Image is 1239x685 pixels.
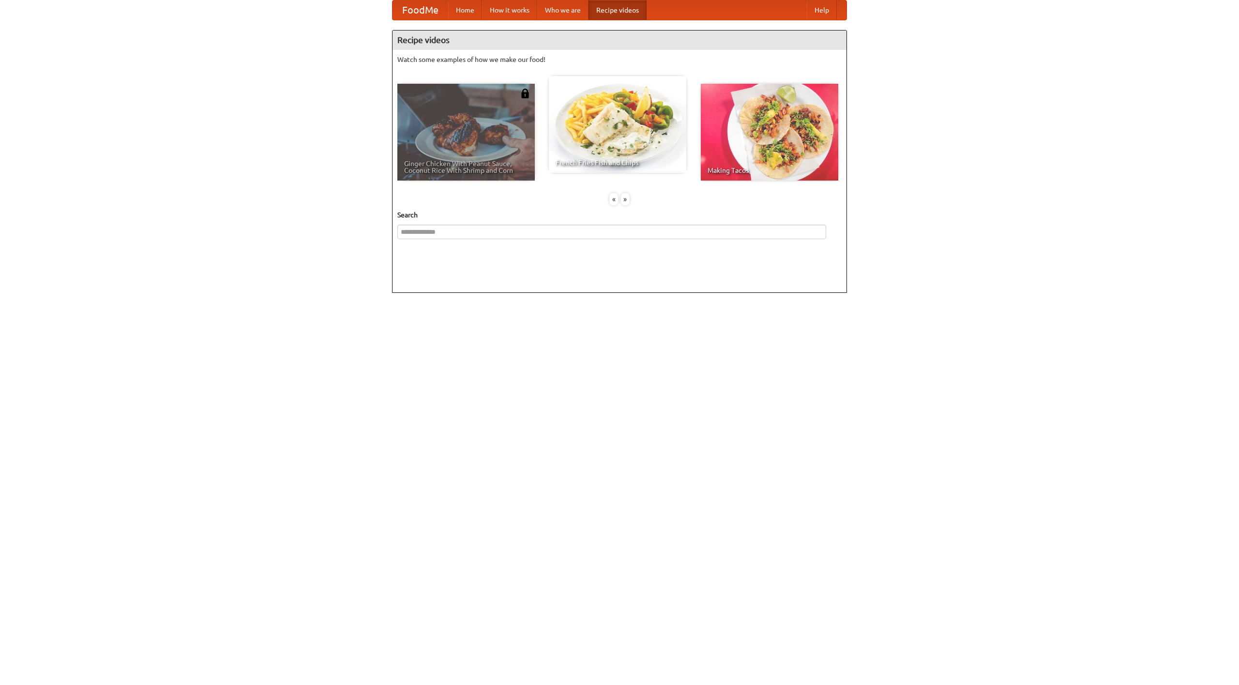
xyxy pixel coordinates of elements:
span: Making Tacos [708,167,831,174]
div: » [621,193,630,205]
a: French Fries Fish and Chips [549,76,686,173]
a: Making Tacos [701,84,838,181]
h4: Recipe videos [393,30,846,50]
a: Home [448,0,482,20]
a: How it works [482,0,537,20]
h5: Search [397,210,842,220]
a: Help [807,0,837,20]
img: 483408.png [520,89,530,98]
div: « [609,193,618,205]
p: Watch some examples of how we make our food! [397,55,842,64]
a: FoodMe [393,0,448,20]
a: Who we are [537,0,589,20]
a: Recipe videos [589,0,647,20]
span: French Fries Fish and Chips [556,159,680,166]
